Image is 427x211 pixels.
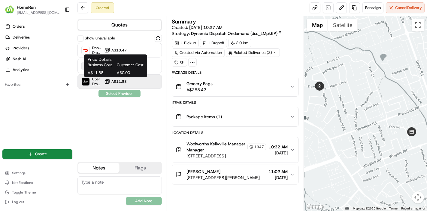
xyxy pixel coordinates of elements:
[268,169,288,175] span: 11:02 AM
[13,56,26,62] span: Nash AI
[13,35,30,40] span: Deliveries
[12,171,26,175] span: Settings
[186,141,246,153] span: Woolworths Kellyville Manager Manager
[186,81,213,87] span: Grocery Bags
[172,137,298,163] button: Woolworths Kellyville Manager Manager1347[STREET_ADDRESS]10:32 AM[DATE]
[412,19,424,31] button: Toggle fullscreen view
[2,198,72,206] button: Log out
[191,30,277,36] span: Dynamic Dispatch Ondemand (dss_LMpk6P)
[12,200,24,204] span: Log out
[120,163,161,173] button: Flags
[172,24,223,30] span: Created:
[268,150,288,156] span: [DATE]
[2,33,75,42] a: Deliveries
[117,70,144,76] span: A$0.00
[389,207,398,210] a: Terms (opens in new tab)
[353,207,386,210] span: Map data ©2025 Google
[2,2,62,17] button: HomeRunHomeRun[EMAIL_ADDRESS][DOMAIN_NAME]
[345,207,349,209] button: Keyboard shortcuts
[186,175,260,181] span: [STREET_ADDRESS][PERSON_NAME]
[305,203,325,211] img: Google
[78,20,161,30] button: Quotes
[307,19,328,31] button: Show street map
[85,36,115,41] label: Show unavailable
[365,5,381,11] span: Reassign
[92,82,102,86] span: Dropoff ETA 34 minutes
[172,130,299,135] div: Location Details
[172,165,298,184] button: [PERSON_NAME][STREET_ADDRESS][PERSON_NAME]11:02 AM[DATE]
[2,22,75,31] a: Orders
[111,79,127,84] span: A$11.88
[2,149,72,159] button: Create
[191,30,282,36] a: Dynamic Dispatch Ondemand (dss_LMpk6P)
[268,144,288,150] span: 10:32 AM
[172,100,299,105] div: Items Details
[401,207,425,210] a: Report a map error
[412,191,424,203] button: Map camera controls
[362,2,383,13] button: Reassign
[92,45,102,50] span: DoorDash
[88,62,114,68] span: Business Cost
[2,80,72,89] div: Favorites
[186,153,266,159] span: [STREET_ADDRESS]
[228,39,251,47] div: 2.0 km
[172,39,199,47] div: 1 Pickup
[78,163,120,173] button: Notes
[82,46,89,54] img: DoorDash
[88,56,144,62] h1: Price Details
[13,67,29,73] span: Analytics
[5,5,14,14] img: HomeRun
[104,47,127,53] button: A$10.47
[172,58,187,67] div: XP
[35,151,47,157] span: Create
[395,5,422,11] span: Cancel Delivery
[92,77,102,82] span: Uber
[172,77,298,96] button: Grocery BagsA$288.42
[12,180,33,185] span: Notifications
[386,2,425,13] button: CancelDelivery
[82,78,89,85] img: Uber
[172,48,225,57] a: Created via Automation
[2,43,75,53] a: Providers
[305,203,325,211] a: Open this area in Google Maps (opens a new window)
[17,4,36,10] button: HomeRun
[186,169,220,175] span: [PERSON_NAME]
[328,19,358,31] button: Show satellite imagery
[2,169,72,177] button: Settings
[200,39,227,47] div: 1 Dropoff
[17,10,60,15] button: [EMAIL_ADDRESS][DOMAIN_NAME]
[92,50,102,55] span: Dropoff ETA 53 minutes
[186,87,213,93] span: A$288.42
[268,175,288,181] span: [DATE]
[88,70,114,76] span: A$11.88
[2,188,72,197] button: Toggle Theme
[111,48,127,53] span: A$10.47
[172,70,299,75] div: Package Details
[172,107,298,126] button: Package Items (1)
[186,114,222,120] span: Package Items ( 1 )
[254,144,264,149] span: 1347
[2,65,75,75] a: Analytics
[2,54,75,64] a: Nash AI
[13,45,29,51] span: Providers
[189,25,223,30] span: [DATE] 10:27 AM
[2,178,72,187] button: Notifications
[12,190,36,195] span: Toggle Theme
[172,19,196,24] h3: Summary
[104,79,127,85] button: A$11.88
[226,48,280,57] div: Related Deliveries (2)
[117,62,144,68] span: Customer Cost
[13,24,25,29] span: Orders
[172,30,282,36] div: Strategy:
